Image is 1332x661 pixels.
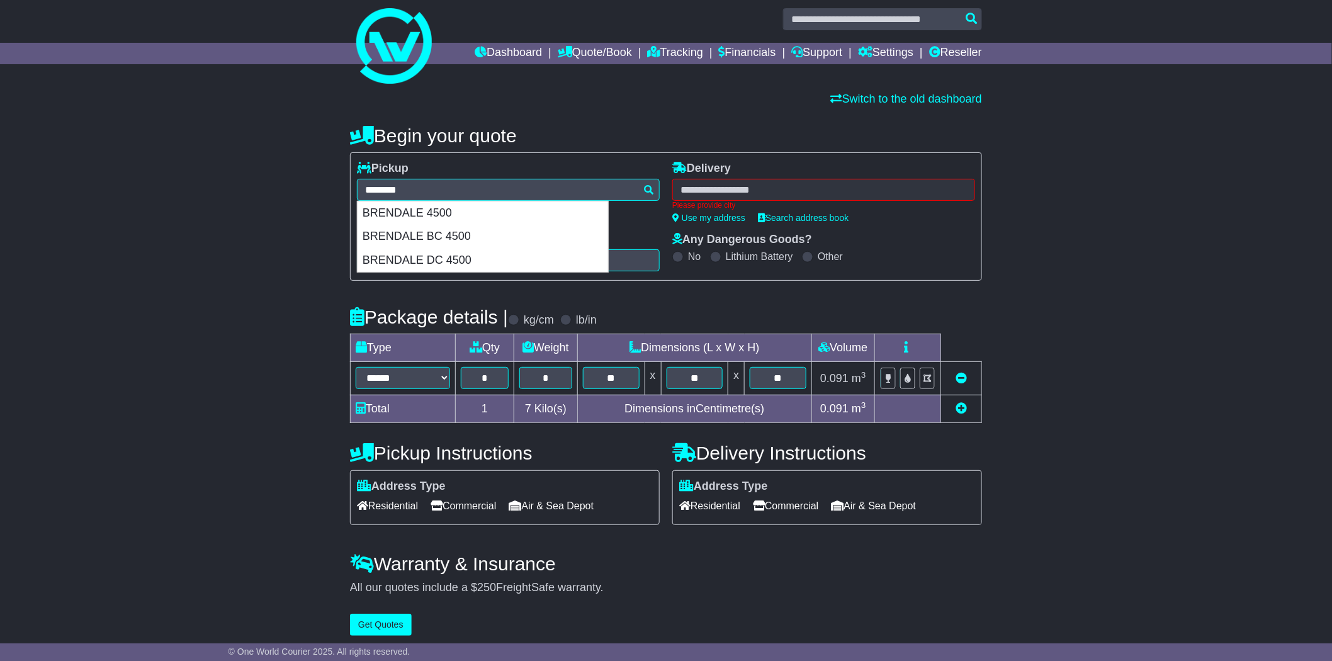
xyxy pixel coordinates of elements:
a: Dashboard [475,43,542,64]
a: Search address book [758,213,849,223]
td: 1 [456,395,514,422]
a: Quote/Book [558,43,632,64]
label: No [688,251,701,263]
td: x [645,362,661,395]
sup: 3 [861,370,866,380]
span: 0.091 [820,372,849,385]
button: Get Quotes [350,614,412,636]
span: Residential [679,496,740,516]
td: Weight [514,334,578,362]
a: Support [791,43,842,64]
span: Commercial [431,496,496,516]
h4: Delivery Instructions [672,443,982,463]
label: Pickup [357,162,409,176]
a: Add new item [956,402,967,415]
span: © One World Courier 2025. All rights reserved. [229,647,410,657]
td: x [728,362,745,395]
span: Residential [357,496,418,516]
span: Air & Sea Depot [832,496,917,516]
div: BRENDALE 4500 [358,201,608,225]
sup: 3 [861,400,866,410]
span: 7 [525,402,531,415]
span: m [852,402,866,415]
a: Remove this item [956,372,967,385]
label: Delivery [672,162,731,176]
td: Total [351,395,456,422]
a: Reseller [929,43,982,64]
a: Use my address [672,213,745,223]
td: Volume [811,334,874,362]
td: Dimensions in Centimetre(s) [577,395,811,422]
a: Tracking [648,43,703,64]
label: lb/in [576,314,597,327]
h4: Pickup Instructions [350,443,660,463]
a: Settings [858,43,913,64]
label: Any Dangerous Goods? [672,233,812,247]
label: Address Type [357,480,446,494]
a: Financials [719,43,776,64]
label: Other [818,251,843,263]
h4: Begin your quote [350,125,982,146]
h4: Package details | [350,307,508,327]
div: BRENDALE BC 4500 [358,225,608,249]
label: kg/cm [524,314,554,327]
span: m [852,372,866,385]
td: Type [351,334,456,362]
td: Dimensions (L x W x H) [577,334,811,362]
div: Please provide city [672,201,975,210]
span: 0.091 [820,402,849,415]
typeahead: Please provide city [357,179,660,201]
label: Address Type [679,480,768,494]
div: All our quotes include a $ FreightSafe warranty. [350,581,982,595]
a: Switch to the old dashboard [831,93,982,105]
span: 250 [477,581,496,594]
div: BRENDALE DC 4500 [358,249,608,273]
td: Kilo(s) [514,395,578,422]
span: Air & Sea Depot [509,496,594,516]
h4: Warranty & Insurance [350,553,982,574]
td: Qty [456,334,514,362]
span: Commercial [753,496,818,516]
label: Lithium Battery [726,251,793,263]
